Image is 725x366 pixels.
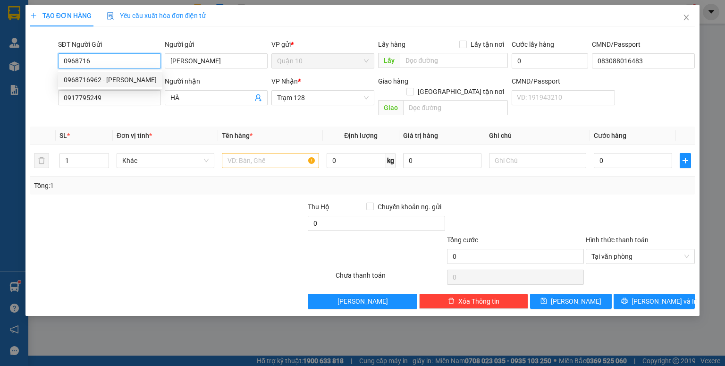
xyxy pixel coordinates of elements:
button: deleteXóa Thông tin [419,294,528,309]
span: SL [59,132,67,139]
button: plus [680,153,691,168]
th: Ghi chú [485,127,590,145]
span: Tên hàng [222,132,253,139]
input: VD: Bàn, Ghế [222,153,319,168]
div: CMND/Passport [512,76,615,86]
span: plus [680,157,691,164]
span: close [683,14,690,21]
input: Dọc đường [403,100,508,115]
span: Tổng cước [447,236,478,244]
span: printer [621,298,628,305]
button: save[PERSON_NAME] [530,294,612,309]
span: Chuyển khoản ng. gửi [374,202,445,212]
img: icon [107,12,114,20]
span: Lấy hàng [378,41,405,48]
span: delete [448,298,455,305]
span: [GEOGRAPHIC_DATA] tận nơi [414,86,508,97]
span: [PERSON_NAME] [551,296,601,306]
div: Chưa thanh toán [335,270,446,287]
span: [PERSON_NAME] [337,296,388,306]
span: Định lượng [344,132,378,139]
div: 0968716962 - [PERSON_NAME] [64,75,157,85]
div: Người nhận [165,76,268,86]
button: [PERSON_NAME] [308,294,417,309]
input: Dọc đường [400,53,508,68]
span: Lấy tận nơi [467,39,508,50]
div: SĐT Người Gửi [58,39,161,50]
span: Giá trị hàng [403,132,438,139]
input: Cước lấy hàng [512,53,588,68]
button: Close [673,5,700,31]
div: VP gửi [271,39,374,50]
span: Giao [378,100,403,115]
label: Hình thức thanh toán [586,236,649,244]
div: Tổng: 1 [34,180,280,191]
span: save [540,298,547,305]
span: Đơn vị tính [117,132,152,139]
input: Ghi Chú [489,153,586,168]
span: [PERSON_NAME] và In [632,296,698,306]
div: CMND/Passport [592,39,695,50]
span: Lấy [378,53,400,68]
span: Giao hàng [378,77,408,85]
label: Cước lấy hàng [512,41,554,48]
span: Quận 10 [277,54,369,68]
span: user-add [254,94,262,102]
span: plus [30,12,37,19]
span: Khác [122,153,208,168]
span: Yêu cầu xuất hóa đơn điện tử [107,12,206,19]
span: Trạm 128 [277,91,369,105]
button: printer[PERSON_NAME] và In [614,294,695,309]
span: kg [386,153,396,168]
span: Thu Hộ [308,203,329,211]
span: Cước hàng [594,132,626,139]
span: VP Nhận [271,77,298,85]
div: Người gửi [165,39,268,50]
span: Xóa Thông tin [458,296,499,306]
span: Tại văn phòng [591,249,689,264]
button: delete [34,153,49,168]
div: 0968716962 - KIM HOÀN [58,72,162,87]
span: TẠO ĐƠN HÀNG [30,12,92,19]
input: 0 [403,153,481,168]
